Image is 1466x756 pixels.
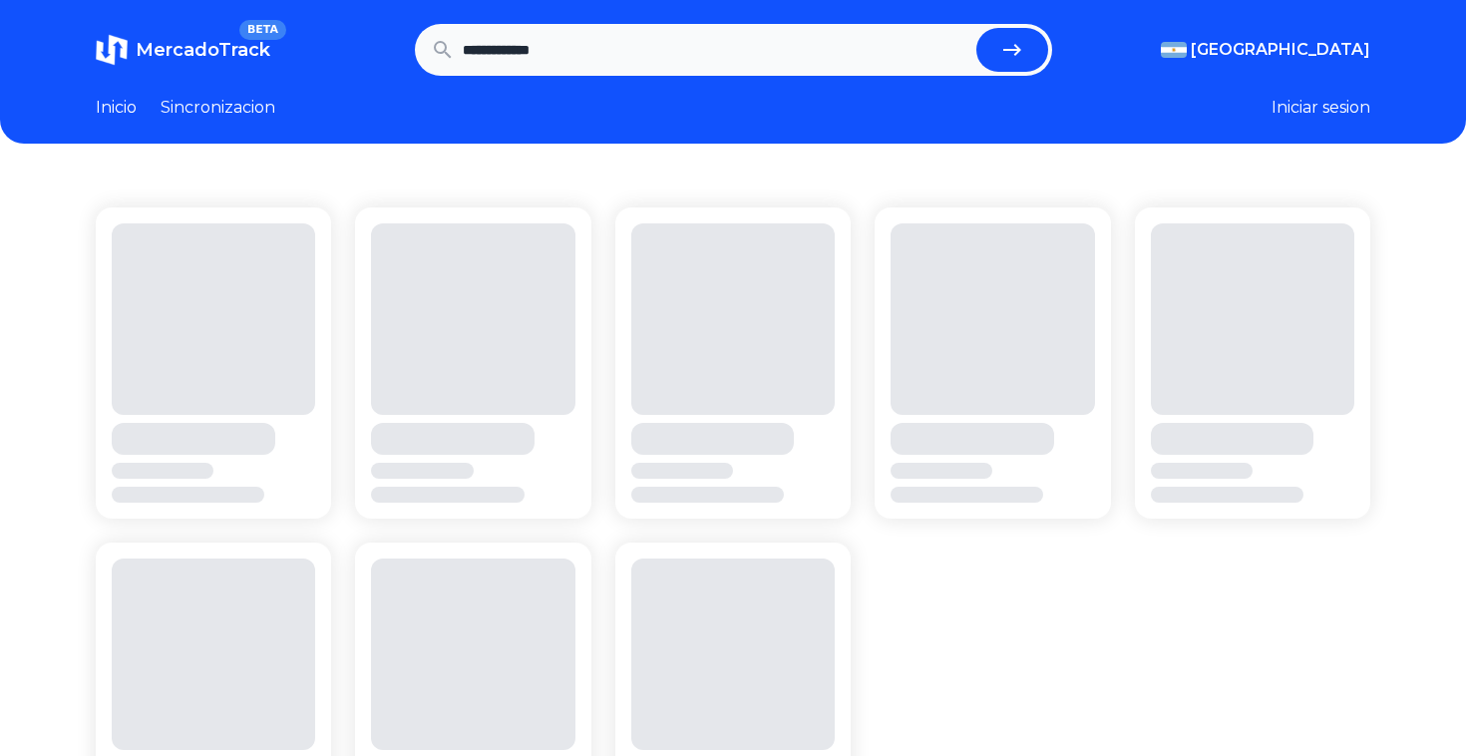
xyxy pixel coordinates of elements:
[96,34,270,66] a: MercadoTrackBETA
[1161,38,1370,62] button: [GEOGRAPHIC_DATA]
[96,96,137,120] a: Inicio
[1161,42,1187,58] img: Argentina
[239,20,286,40] span: BETA
[1191,38,1370,62] span: [GEOGRAPHIC_DATA]
[96,34,128,66] img: MercadoTrack
[136,39,270,61] span: MercadoTrack
[161,96,275,120] a: Sincronizacion
[1272,96,1370,120] button: Iniciar sesion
